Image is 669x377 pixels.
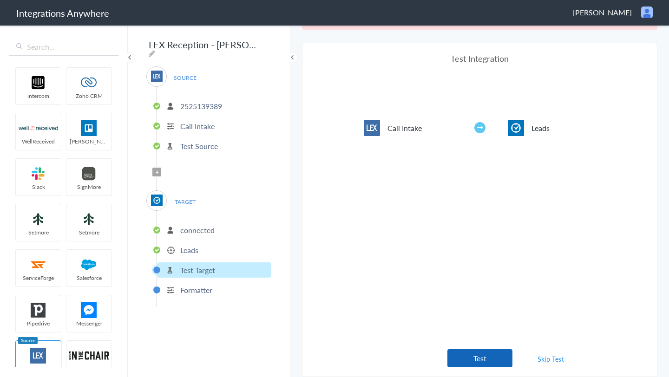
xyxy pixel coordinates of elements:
[69,211,109,227] img: setmoreNew.jpg
[66,228,111,236] span: Setmore
[66,183,111,191] span: SignMore
[66,137,111,145] span: [PERSON_NAME]
[16,183,61,191] span: Slack
[180,245,198,255] p: Leads
[573,7,632,18] span: [PERSON_NAME]
[66,319,111,327] span: Messenger
[387,123,450,133] h5: Call Intake
[180,265,215,275] p: Test Target
[167,195,203,208] span: TARGET
[19,166,58,182] img: slack-logo.svg
[180,121,215,131] p: Call Intake
[180,141,218,151] p: Test Source
[167,71,203,84] span: SOURCE
[16,137,61,145] span: WellReceived
[66,274,111,282] span: Salesforce
[19,75,58,91] img: intercom-logo.svg
[641,6,653,18] img: user.png
[19,211,58,227] img: setmoreNew.jpg
[151,195,163,206] img: Clio.jpg
[16,319,61,327] span: Pipedrive
[531,123,594,133] h5: Leads
[69,348,109,364] img: inch-logo.svg
[364,52,596,64] h4: Test Integration
[16,274,61,282] span: ServiceForge
[151,71,163,82] img: lex-app-logo.svg
[16,6,109,19] h1: Integrations Anywhere
[19,348,58,364] img: lex-app-logo.svg
[16,228,61,236] span: Setmore
[526,351,576,367] a: Skip Test
[180,285,212,295] p: Formatter
[364,120,380,136] img: lex-app-logo.svg
[16,365,61,373] span: LEX Reception
[19,257,58,273] img: serviceforge-icon.png
[508,120,524,136] img: Clio.jpg
[66,365,111,373] span: In the Chair
[19,120,58,136] img: wr-logo.svg
[9,38,118,56] input: Search...
[69,166,109,182] img: signmore-logo.png
[69,302,109,318] img: FBM.png
[180,101,222,111] p: 2525139389
[69,257,109,273] img: salesforce-logo.svg
[19,302,58,318] img: pipedrive.png
[447,349,512,367] button: Test
[180,225,215,235] p: connected
[16,92,61,100] span: intercom
[66,92,111,100] span: Zoho CRM
[69,120,109,136] img: trello.png
[69,75,109,91] img: zoho-logo.svg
